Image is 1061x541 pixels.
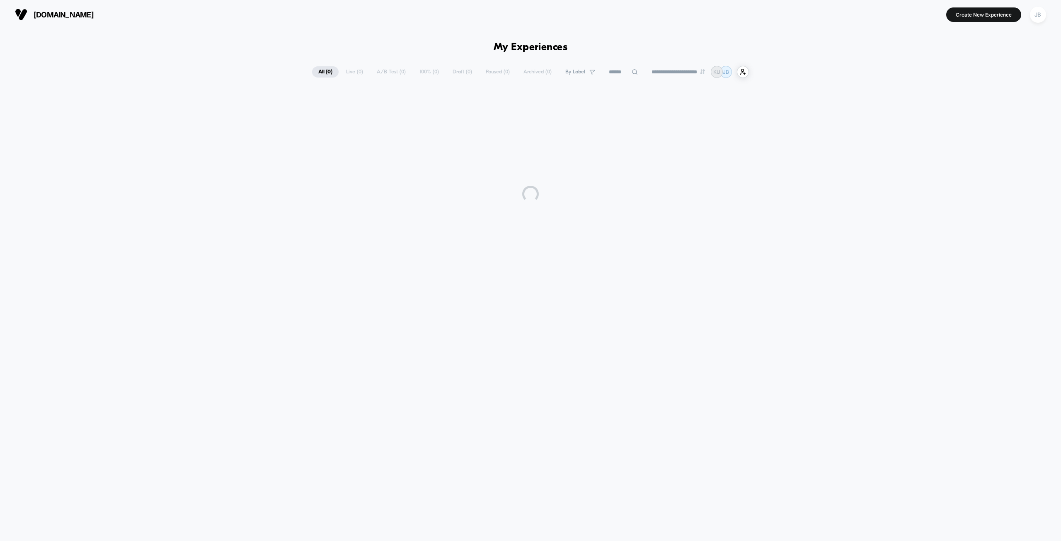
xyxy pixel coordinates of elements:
button: [DOMAIN_NAME] [12,8,96,21]
div: JB [1030,7,1046,23]
button: JB [1027,6,1049,23]
span: By Label [565,69,585,75]
p: JB [723,69,729,75]
span: All ( 0 ) [312,66,339,78]
button: Create New Experience [946,7,1021,22]
h1: My Experiences [494,41,568,53]
img: Visually logo [15,8,27,21]
img: end [700,69,705,74]
p: KU [713,69,720,75]
span: [DOMAIN_NAME] [34,10,94,19]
